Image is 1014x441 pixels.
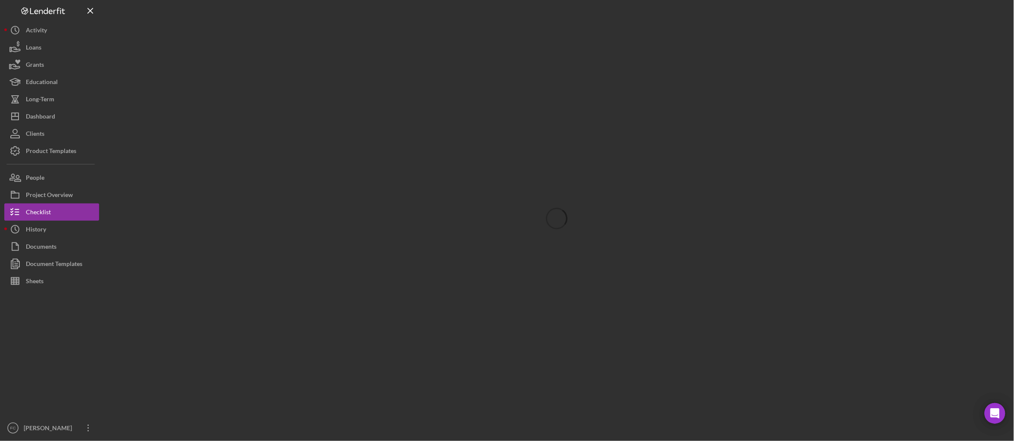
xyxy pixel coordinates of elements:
button: FC[PERSON_NAME] [4,419,99,437]
div: Open Intercom Messenger [985,403,1005,424]
button: Grants [4,56,99,73]
div: Product Templates [26,142,76,162]
text: FC [10,426,16,431]
div: Long-Term [26,91,54,110]
button: Documents [4,238,99,255]
div: Document Templates [26,255,82,275]
div: People [26,169,44,188]
div: Educational [26,73,58,93]
button: Project Overview [4,186,99,203]
div: Sheets [26,272,44,292]
button: Loans [4,39,99,56]
div: Documents [26,238,56,257]
div: [PERSON_NAME] [22,419,78,439]
button: History [4,221,99,238]
button: Educational [4,73,99,91]
div: Dashboard [26,108,55,127]
button: Long-Term [4,91,99,108]
button: Activity [4,22,99,39]
div: History [26,221,46,240]
button: Checklist [4,203,99,221]
button: People [4,169,99,186]
button: Document Templates [4,255,99,272]
div: Checklist [26,203,51,223]
button: Sheets [4,272,99,290]
div: Activity [26,22,47,41]
div: Clients [26,125,44,144]
button: Product Templates [4,142,99,160]
div: Loans [26,39,41,58]
div: Grants [26,56,44,75]
div: Project Overview [26,186,73,206]
button: Clients [4,125,99,142]
button: Dashboard [4,108,99,125]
